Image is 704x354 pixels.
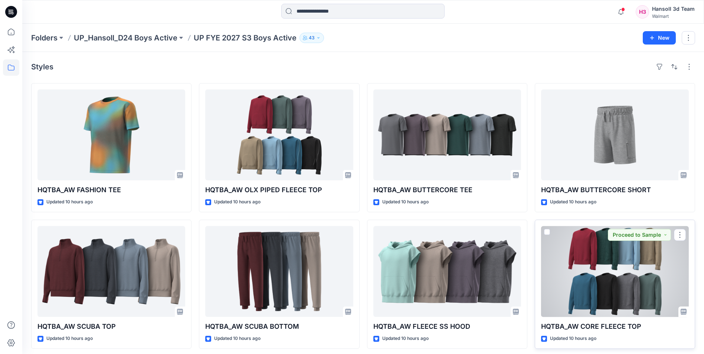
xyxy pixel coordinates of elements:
[46,335,93,342] p: Updated 10 hours ago
[205,226,353,317] a: HQTBA_AW SCUBA BOTTOM
[74,33,177,43] a: UP_Hansoll_D24 Boys Active
[643,31,676,45] button: New
[31,62,53,71] h4: Styles
[309,34,315,42] p: 43
[37,185,185,195] p: HQTBA_AW FASHION TEE
[37,89,185,180] a: HQTBA_AW FASHION TEE
[205,89,353,180] a: HQTBA_AW OLX PIPED FLEECE TOP
[541,226,689,317] a: HQTBA_AW CORE FLEECE TOP
[541,321,689,332] p: HQTBA_AW CORE FLEECE TOP
[31,33,58,43] a: Folders
[541,185,689,195] p: HQTBA_AW BUTTERCORE SHORT
[636,5,649,19] div: H3
[373,89,521,180] a: HQTBA_AW BUTTERCORE TEE
[299,33,324,43] button: 43
[37,321,185,332] p: HQTBA_AW SCUBA TOP
[652,4,695,13] div: Hansoll 3d Team
[37,226,185,317] a: HQTBA_AW SCUBA TOP
[194,33,297,43] p: UP FYE 2027 S3 Boys Active
[46,198,93,206] p: Updated 10 hours ago
[205,185,353,195] p: HQTBA_AW OLX PIPED FLEECE TOP
[373,226,521,317] a: HQTBA_AW FLEECE SS HOOD
[214,198,261,206] p: Updated 10 hours ago
[205,321,353,332] p: HQTBA_AW SCUBA BOTTOM
[541,89,689,180] a: HQTBA_AW BUTTERCORE SHORT
[382,198,429,206] p: Updated 10 hours ago
[652,13,695,19] div: Walmart
[550,335,596,342] p: Updated 10 hours ago
[550,198,596,206] p: Updated 10 hours ago
[214,335,261,342] p: Updated 10 hours ago
[373,185,521,195] p: HQTBA_AW BUTTERCORE TEE
[373,321,521,332] p: HQTBA_AW FLEECE SS HOOD
[382,335,429,342] p: Updated 10 hours ago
